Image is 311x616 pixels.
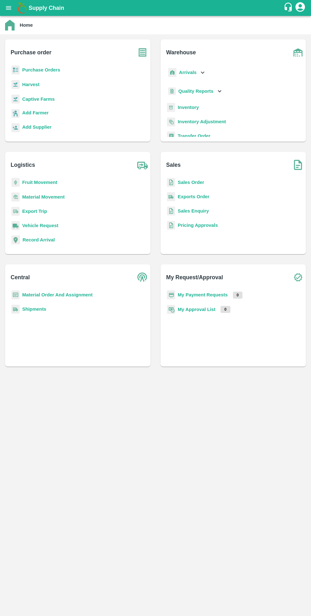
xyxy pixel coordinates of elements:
b: Arrivals [179,70,196,75]
b: Sales [166,160,181,169]
img: truck [135,157,150,173]
img: harvest [11,80,20,89]
a: Purchase Orders [22,67,60,72]
a: My Approval List [178,307,215,312]
a: Record Arrival [23,237,55,242]
a: Inventory [178,105,199,110]
img: soSales [290,157,306,173]
div: Arrivals [167,65,206,80]
a: Supply Chain [29,3,283,12]
img: delivery [11,207,20,216]
a: Add Supplier [22,124,51,132]
a: Shipments [22,307,46,312]
b: Home [20,23,33,28]
a: Material Movement [22,194,65,200]
a: Harvest [22,82,39,87]
img: check [290,269,306,285]
b: My Request/Approval [166,273,223,282]
img: qualityReport [168,87,176,95]
a: Export Trip [22,209,47,214]
button: open drawer [1,1,16,15]
img: central [135,269,150,285]
img: payment [167,290,175,300]
b: Purchase order [11,48,51,57]
a: Fruit Movement [22,180,57,185]
img: centralMaterial [11,290,20,300]
b: Central [11,273,30,282]
img: farmer [11,109,20,118]
div: Quality Reports [167,85,223,98]
a: Captive Farms [22,97,55,102]
img: reciept [11,65,20,75]
a: Vehicle Request [22,223,58,228]
b: Logistics [11,160,35,169]
img: whTransfer [167,132,175,141]
a: Exports Order [178,194,209,199]
div: customer-support [283,2,294,14]
a: Material Order And Assignment [22,292,93,297]
img: sales [167,206,175,216]
img: approval [167,305,175,314]
img: purchase [135,44,150,60]
a: Transfer Order [178,133,210,139]
a: Pricing Approvals [178,223,218,228]
img: inventory [167,117,175,126]
img: logo [16,2,29,14]
img: sales [167,178,175,187]
img: shipments [167,192,175,201]
img: sales [167,221,175,230]
img: recordArrival [11,235,20,244]
b: Quality Reports [178,89,214,94]
img: vehicle [11,221,20,230]
a: Sales Enquiry [178,208,209,213]
a: Inventory Adjustment [178,119,226,124]
img: supplier [11,123,20,132]
img: fruit [11,178,20,187]
img: whInventory [167,103,175,112]
p: 0 [221,306,230,313]
img: harvest [11,94,20,104]
a: My Payment Requests [178,292,228,297]
b: Supply Chain [29,5,64,11]
img: warehouse [290,44,306,60]
b: Warehouse [166,48,196,57]
b: Add Supplier [22,125,51,130]
img: shipments [11,305,20,314]
img: home [5,20,15,30]
img: whArrival [168,68,176,77]
a: Add Farmer [22,109,49,118]
p: 0 [233,292,243,299]
img: material [11,192,20,202]
div: account of current user [294,1,306,15]
b: Add Farmer [22,110,49,115]
a: Sales Order [178,180,204,185]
